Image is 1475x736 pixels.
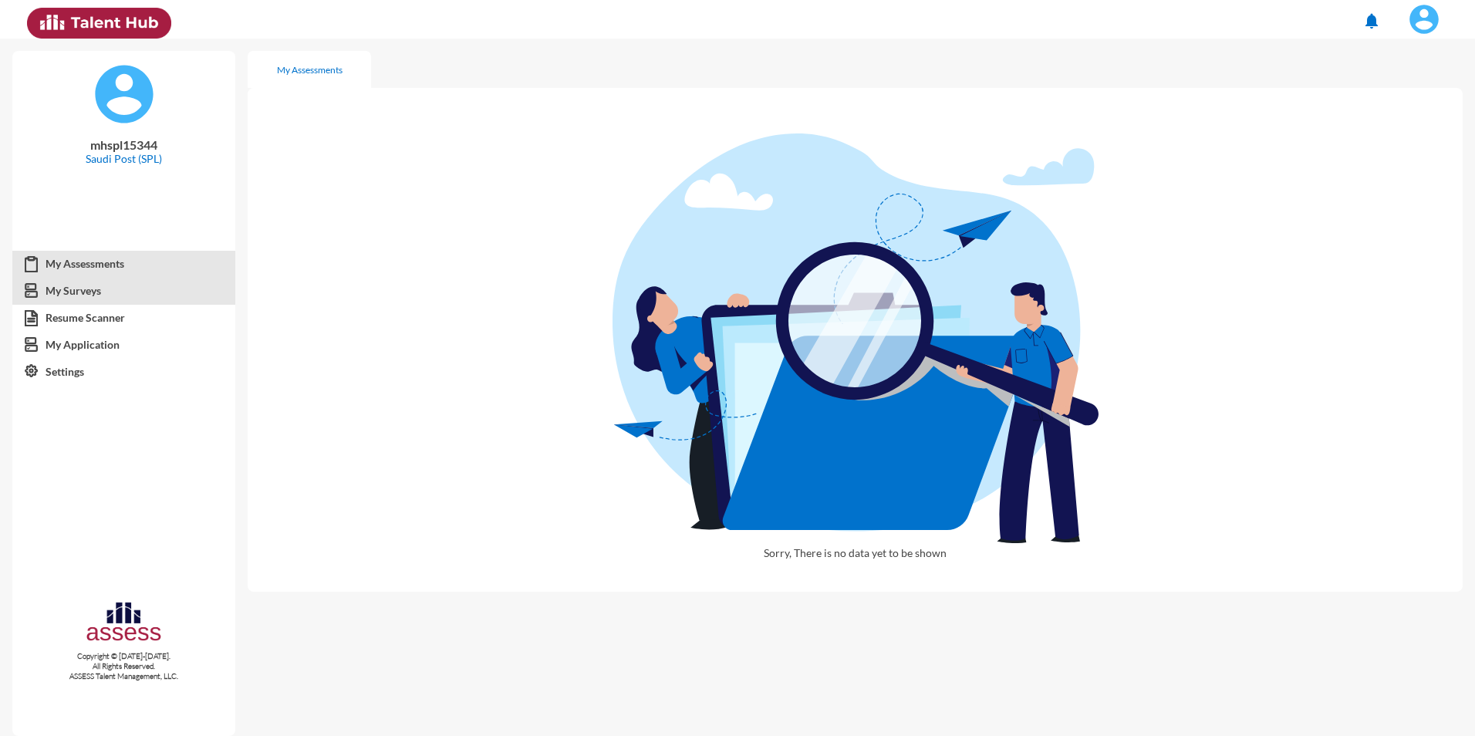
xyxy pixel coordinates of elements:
[85,599,163,648] img: assesscompany-logo.png
[613,546,1099,572] p: Sorry, There is no data yet to be shown
[12,331,235,359] a: My Application
[25,137,223,152] p: mhspl15344
[25,152,223,165] p: Saudi Post (SPL)
[12,358,235,386] a: Settings
[12,250,235,278] a: My Assessments
[12,304,235,332] a: Resume Scanner
[93,63,155,125] img: default%20profile%20image.svg
[12,651,235,681] p: Copyright © [DATE]-[DATE]. All Rights Reserved. ASSESS Talent Management, LLC.
[1362,12,1381,30] mat-icon: notifications
[12,277,235,305] a: My Surveys
[277,64,343,76] div: My Assessments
